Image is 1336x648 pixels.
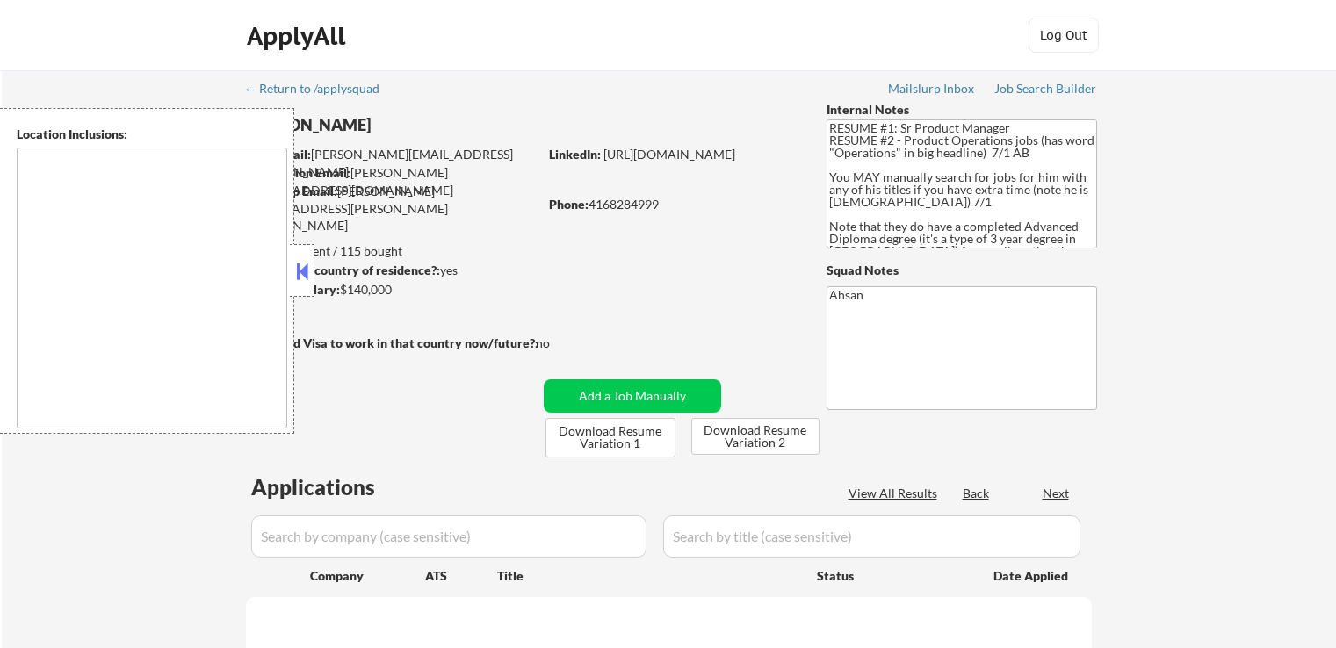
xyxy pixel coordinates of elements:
[549,197,589,212] strong: Phone:
[691,418,820,455] button: Download Resume Variation 2
[994,83,1097,95] div: Job Search Builder
[663,515,1080,558] input: Search by title (case sensitive)
[245,281,538,299] div: $140,000
[888,82,976,99] a: Mailslurp Inbox
[963,485,991,502] div: Back
[251,515,646,558] input: Search by company (case sensitive)
[1043,485,1071,502] div: Next
[888,83,976,95] div: Mailslurp Inbox
[244,82,396,99] a: ← Return to /applysquad
[245,242,538,260] div: 95 sent / 115 bought
[246,335,538,350] strong: Will need Visa to work in that country now/future?:
[245,263,440,277] strong: Can work in country of residence?:
[244,83,396,95] div: ← Return to /applysquad
[827,262,1097,279] div: Squad Notes
[246,183,538,234] div: [PERSON_NAME][EMAIL_ADDRESS][PERSON_NAME][DOMAIN_NAME]
[817,559,968,591] div: Status
[247,164,538,198] div: [PERSON_NAME][EMAIL_ADDRESS][DOMAIN_NAME]
[247,146,538,180] div: [PERSON_NAME][EMAIL_ADDRESS][DOMAIN_NAME]
[247,21,350,51] div: ApplyAll
[17,126,287,143] div: Location Inclusions:
[497,567,800,585] div: Title
[544,379,721,413] button: Add a Job Manually
[425,567,497,585] div: ATS
[1029,18,1099,53] button: Log Out
[545,418,675,457] button: Download Resume Variation 1
[549,147,601,162] strong: LinkedIn:
[603,147,735,162] a: [URL][DOMAIN_NAME]
[246,114,607,136] div: [PERSON_NAME]
[549,196,798,213] div: 4168284999
[827,101,1097,119] div: Internal Notes
[536,335,586,352] div: no
[245,262,532,279] div: yes
[251,477,425,498] div: Applications
[310,567,425,585] div: Company
[993,567,1071,585] div: Date Applied
[849,485,942,502] div: View All Results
